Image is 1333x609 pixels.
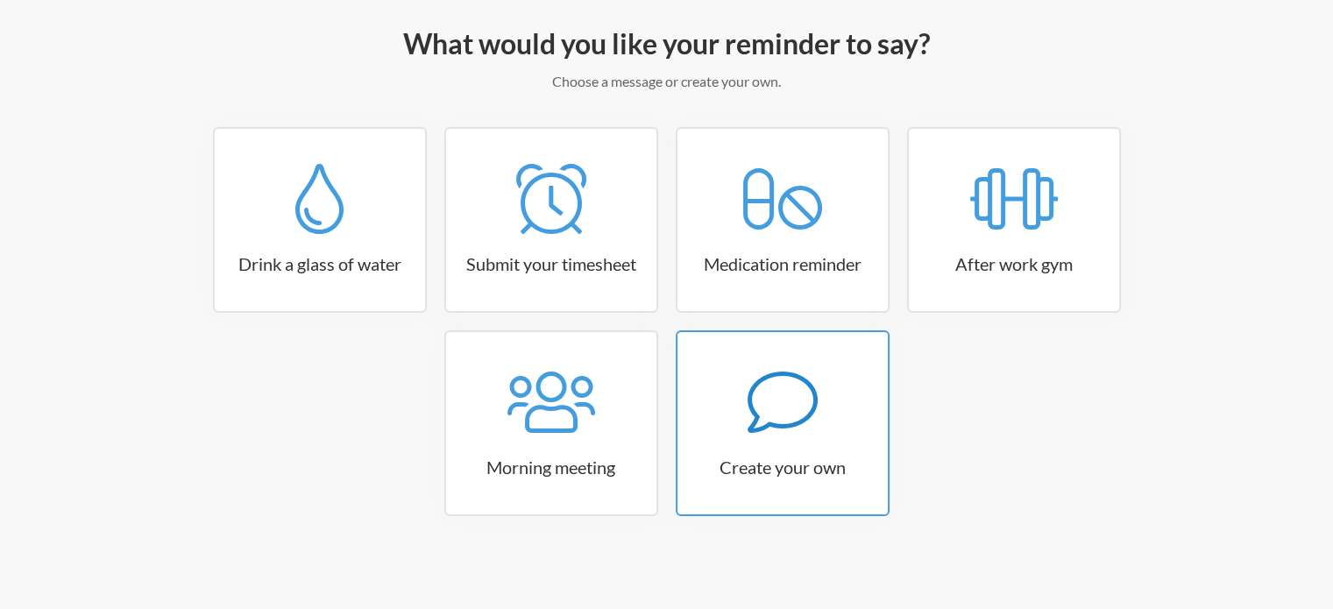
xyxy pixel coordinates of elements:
h3: Drink a glass of water [215,251,425,276]
h3: Submit your timesheet [446,251,656,276]
h3: Create your own [677,455,888,479]
h2: What would you like your reminder to say? [159,25,1175,62]
h3: Medication reminder [677,251,888,276]
h3: After work gym [909,251,1119,276]
p: Choose a message or create your own. [159,71,1175,92]
h3: Morning meeting [446,455,656,479]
